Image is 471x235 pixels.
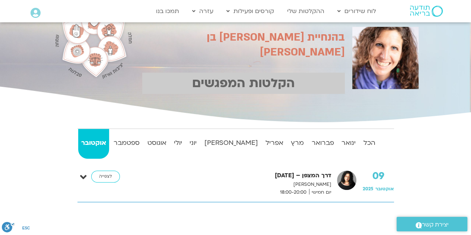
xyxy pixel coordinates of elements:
[262,129,286,159] a: אפריל
[78,137,109,149] strong: אוקטובר
[360,129,378,159] a: הכל
[136,181,331,188] p: [PERSON_NAME]
[136,171,331,181] strong: דרך המצפן – [DATE]
[144,137,169,149] strong: אוגוסט
[338,137,359,149] strong: ינואר
[171,137,185,149] strong: יולי
[288,137,307,149] strong: מרץ
[187,137,200,149] strong: יוני
[360,137,378,149] strong: הכל
[144,129,169,159] a: אוגוסט
[171,129,185,159] a: יולי
[201,129,261,159] a: [PERSON_NAME]
[188,4,217,18] a: עזרה
[277,188,309,196] span: 18:00-20:00
[152,4,183,18] a: תמכו בנו
[91,171,120,182] a: לצפייה
[375,186,394,192] span: אוקטובר
[397,217,467,231] a: יצירת קשר
[111,137,143,149] strong: ספטמבר
[309,188,331,196] span: יום חמישי
[142,73,345,94] p: הקלטות המפגשים
[288,129,307,159] a: מרץ
[283,4,328,18] a: ההקלטות שלי
[338,129,359,159] a: ינואר
[78,129,109,159] a: אוקטובר
[363,186,373,192] span: 2025
[308,137,337,149] strong: פברואר
[187,129,200,159] a: יוני
[262,137,286,149] strong: אפריל
[363,171,394,182] strong: 09
[201,137,261,149] strong: [PERSON_NAME]
[308,129,337,159] a: פברואר
[422,220,449,230] span: יצירת קשר
[207,30,345,59] span: בהנחיית [PERSON_NAME] בן [PERSON_NAME]
[223,4,278,18] a: קורסים ופעילות
[334,4,380,18] a: לוח שידורים
[111,129,143,159] a: ספטמבר
[410,6,443,17] img: תודעה בריאה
